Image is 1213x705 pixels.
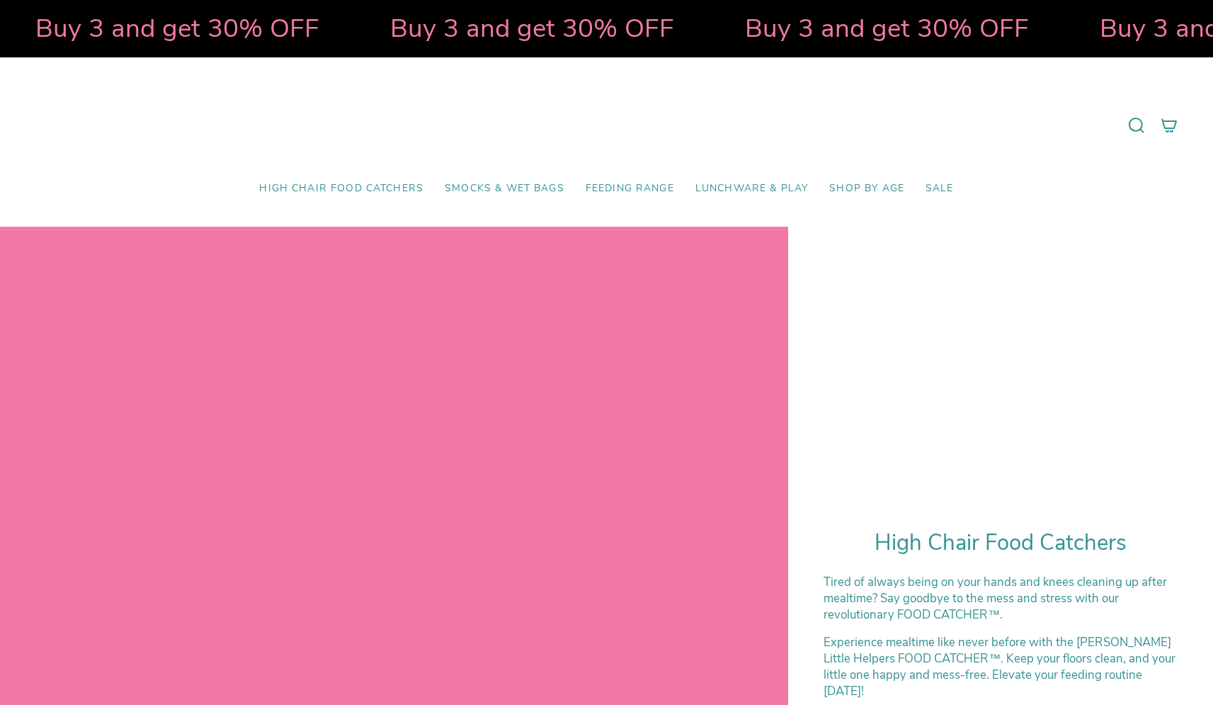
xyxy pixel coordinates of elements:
[685,172,819,205] a: Lunchware & Play
[484,79,729,172] a: Mumma’s Little Helpers
[575,172,685,205] a: Feeding Range
[249,172,434,205] a: High Chair Food Catchers
[445,183,564,195] span: Smocks & Wet Bags
[926,183,954,195] span: SALE
[819,172,915,205] a: Shop by Age
[389,11,673,46] strong: Buy 3 and get 30% OFF
[824,634,1178,699] div: Experience mealtime like never before with the [PERSON_NAME] Little Helpers FOOD CATCHER™. Keep y...
[744,11,1028,46] strong: Buy 3 and get 30% OFF
[824,530,1178,556] h1: High Chair Food Catchers
[259,183,423,195] span: High Chair Food Catchers
[915,172,964,205] a: SALE
[824,574,1178,623] p: Tired of always being on your hands and knees cleaning up after mealtime? Say goodbye to the mess...
[35,11,319,46] strong: Buy 3 and get 30% OFF
[434,172,575,205] a: Smocks & Wet Bags
[586,183,674,195] span: Feeding Range
[829,183,904,195] span: Shop by Age
[695,183,808,195] span: Lunchware & Play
